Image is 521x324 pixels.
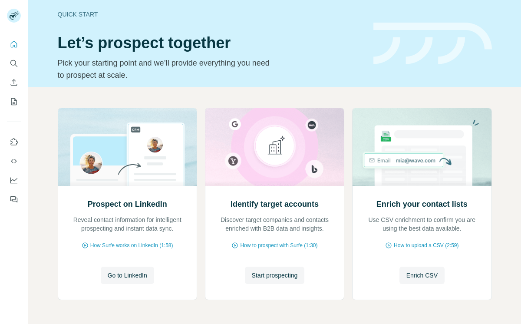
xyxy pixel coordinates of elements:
[252,271,298,280] span: Start prospecting
[361,215,482,233] p: Use CSV enrichment to confirm you are using the best data available.
[7,94,21,109] button: My lists
[67,215,188,233] p: Reveal contact information for intelligent prospecting and instant data sync.
[101,267,154,284] button: Go to LinkedIn
[7,75,21,90] button: Enrich CSV
[7,36,21,52] button: Quick start
[108,271,147,280] span: Go to LinkedIn
[7,134,21,150] button: Use Surfe on LinkedIn
[7,172,21,188] button: Dashboard
[7,192,21,207] button: Feedback
[90,241,173,249] span: How Surfe works on LinkedIn (1:58)
[376,198,468,210] h2: Enrich your contact lists
[58,34,363,52] h1: Let’s prospect together
[231,198,319,210] h2: Identify target accounts
[373,23,492,65] img: banner
[406,271,438,280] span: Enrich CSV
[399,267,445,284] button: Enrich CSV
[7,153,21,169] button: Use Surfe API
[245,267,305,284] button: Start prospecting
[58,108,197,186] img: Prospect on LinkedIn
[7,56,21,71] button: Search
[205,108,344,186] img: Identify target accounts
[394,241,458,249] span: How to upload a CSV (2:59)
[214,215,335,233] p: Discover target companies and contacts enriched with B2B data and insights.
[88,198,167,210] h2: Prospect on LinkedIn
[352,108,491,186] img: Enrich your contact lists
[58,10,363,19] div: Quick start
[58,57,275,81] p: Pick your starting point and we’ll provide everything you need to prospect at scale.
[240,241,317,249] span: How to prospect with Surfe (1:30)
